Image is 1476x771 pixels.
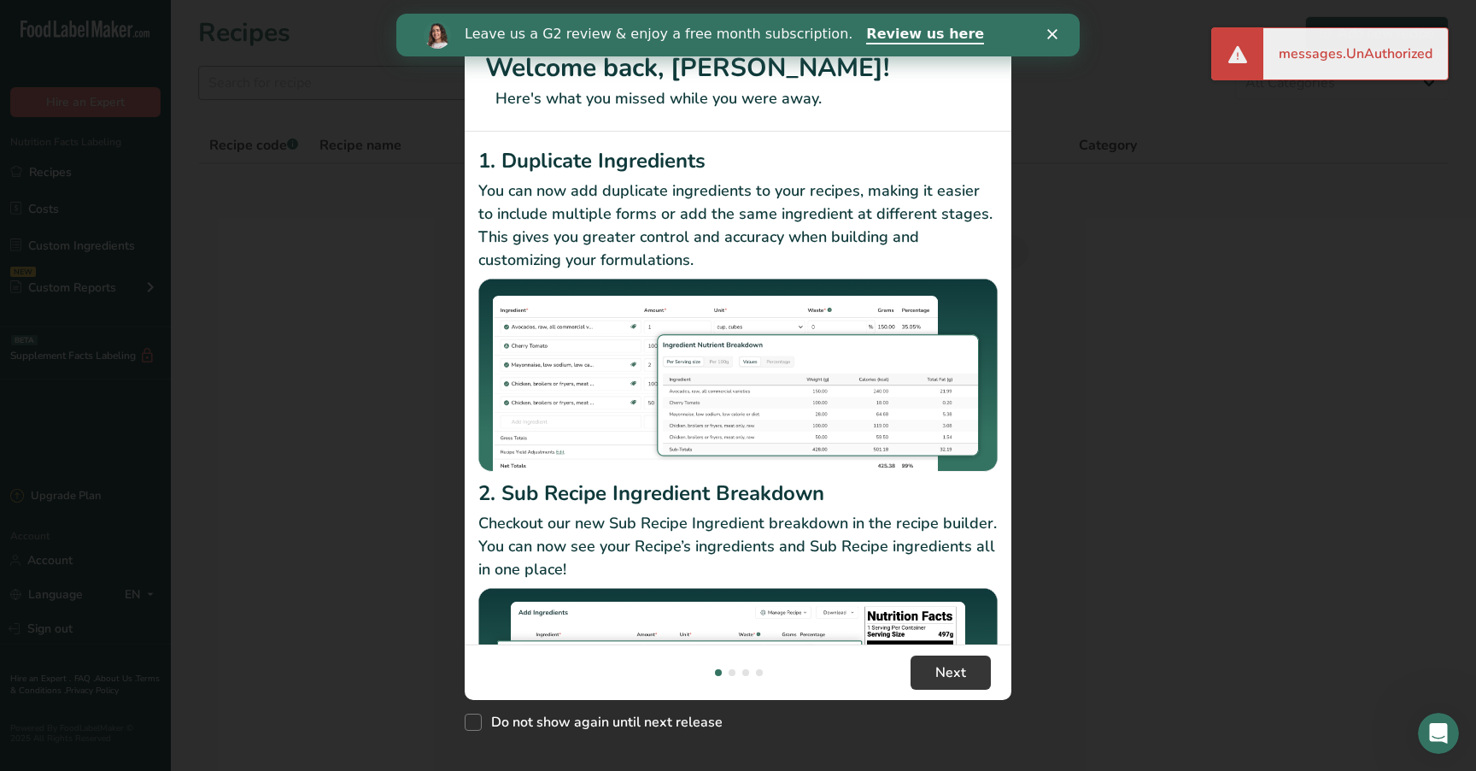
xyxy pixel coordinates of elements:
h2: 1. Duplicate Ingredients [478,145,998,176]
button: Next [911,656,991,690]
h2: 2. Sub Recipe Ingredient Breakdown [478,478,998,509]
p: Checkout our new Sub Recipe Ingredient breakdown in the recipe builder. You can now see your Reci... [478,512,998,581]
span: Next [935,662,966,683]
iframe: Intercom live chat banner [396,14,1080,56]
p: You can now add duplicate ingredients to your recipes, making it easier to include multiple forms... [478,180,998,272]
h1: Welcome back, [PERSON_NAME]! [485,49,991,87]
iframe: Intercom live chat [1418,713,1459,754]
img: Duplicate Ingredients [478,279,998,473]
p: Here's what you missed while you were away. [485,87,991,110]
div: Close [651,15,668,26]
div: messages.UnAuthorized [1263,28,1448,79]
span: Do not show again until next release [482,714,723,731]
